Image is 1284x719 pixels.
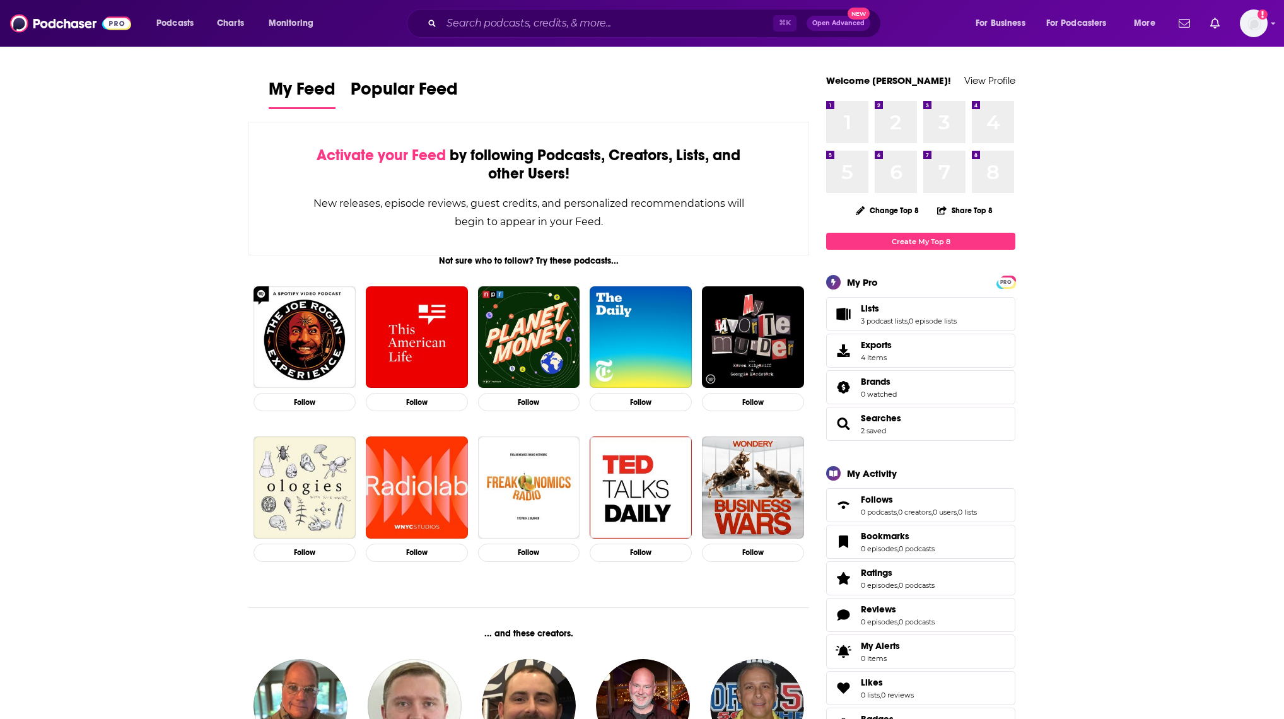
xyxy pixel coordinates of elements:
span: , [931,508,933,517]
a: Show notifications dropdown [1205,13,1225,34]
span: Ratings [826,561,1015,595]
span: 4 items [861,353,892,362]
button: Follow [702,544,804,562]
span: Follows [861,494,893,505]
button: Follow [366,393,468,411]
svg: Add a profile image [1258,9,1268,20]
span: Open Advanced [812,20,865,26]
button: Share Top 8 [937,198,993,223]
a: Brands [831,378,856,396]
a: 0 episodes [861,617,897,626]
span: Bookmarks [861,530,909,542]
img: This American Life [366,286,468,389]
span: Likes [861,677,883,688]
a: 0 podcasts [861,508,897,517]
img: User Profile [1240,9,1268,37]
a: 0 users [933,508,957,517]
span: , [957,508,958,517]
span: Ratings [861,567,892,578]
span: , [880,691,881,699]
a: 0 reviews [881,691,914,699]
a: 0 podcasts [899,544,935,553]
span: Lists [861,303,879,314]
span: , [897,544,899,553]
span: For Podcasters [1046,15,1107,32]
a: Popular Feed [351,78,458,109]
span: Exports [861,339,892,351]
a: 0 watched [861,390,897,399]
span: New [848,8,870,20]
a: Lists [861,303,957,314]
img: The Joe Rogan Experience [254,286,356,389]
a: My Feed [269,78,336,109]
button: Follow [590,544,692,562]
button: Follow [590,393,692,411]
a: Follows [861,494,977,505]
a: 0 podcasts [899,581,935,590]
span: Activate your Feed [317,146,446,165]
a: PRO [998,277,1013,286]
img: Freakonomics Radio [478,436,580,539]
a: Brands [861,376,897,387]
div: Not sure who to follow? Try these podcasts... [248,255,809,266]
div: New releases, episode reviews, guest credits, and personalized recommendations will begin to appe... [312,194,745,231]
span: Brands [826,370,1015,404]
img: Podchaser - Follow, Share and Rate Podcasts [10,11,131,35]
a: My Alerts [826,634,1015,669]
a: Ratings [831,570,856,587]
div: Search podcasts, credits, & more... [419,9,893,38]
span: , [897,508,898,517]
div: My Pro [847,276,878,288]
span: My Alerts [831,643,856,660]
a: Searches [861,412,901,424]
img: The Daily [590,286,692,389]
button: open menu [260,13,330,33]
a: 0 podcasts [899,617,935,626]
button: Show profile menu [1240,9,1268,37]
a: 0 episode lists [909,317,957,325]
button: Follow [366,544,468,562]
a: Bookmarks [861,530,935,542]
div: ... and these creators. [248,628,809,639]
a: 2 saved [861,426,886,435]
a: Bookmarks [831,533,856,551]
a: Business Wars [702,436,804,539]
a: 0 creators [898,508,931,517]
a: Reviews [831,606,856,624]
span: Searches [826,407,1015,441]
a: Charts [209,13,252,33]
span: Likes [826,671,1015,705]
button: Follow [254,544,356,562]
span: Follows [826,488,1015,522]
span: Popular Feed [351,78,458,107]
span: ⌘ K [773,15,797,32]
img: My Favorite Murder with Karen Kilgariff and Georgia Hardstark [702,286,804,389]
img: Radiolab [366,436,468,539]
span: Bookmarks [826,525,1015,559]
span: Monitoring [269,15,313,32]
span: Charts [217,15,244,32]
a: 3 podcast lists [861,317,908,325]
a: Likes [861,677,914,688]
a: 0 episodes [861,581,897,590]
span: , [897,581,899,590]
a: Welcome [PERSON_NAME]! [826,74,951,86]
a: Reviews [861,604,935,615]
span: Reviews [861,604,896,615]
button: open menu [1125,13,1171,33]
span: Logged in as agarland1 [1240,9,1268,37]
a: Ologies with Alie Ward [254,436,356,539]
a: Show notifications dropdown [1174,13,1195,34]
span: Brands [861,376,890,387]
a: Exports [826,334,1015,368]
button: Open AdvancedNew [807,16,870,31]
button: open menu [1038,13,1125,33]
button: Follow [254,393,356,411]
a: TED Talks Daily [590,436,692,539]
a: Follows [831,496,856,514]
